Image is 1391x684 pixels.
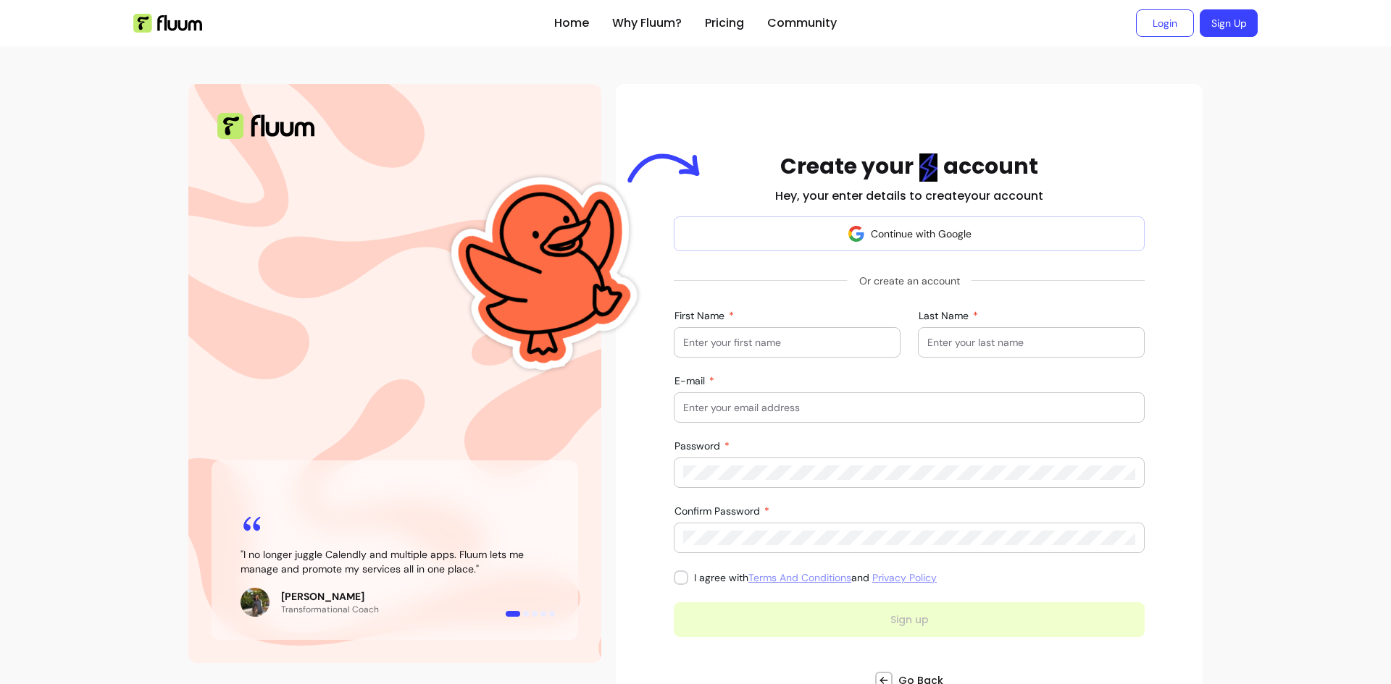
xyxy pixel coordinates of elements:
[919,309,972,322] span: Last Name
[919,153,937,182] img: flashlight Blue
[1136,9,1194,37] a: Login
[241,547,549,576] blockquote: " I no longer juggle Calendly and multiple apps. Fluum lets me manage and promote my services all...
[674,504,763,518] span: Confirm Password
[1200,9,1258,37] a: Sign Up
[705,14,744,32] a: Pricing
[281,589,379,604] p: [PERSON_NAME]
[848,268,972,294] span: Or create an account
[683,400,1135,415] input: E-mail
[848,225,865,242] img: avatar
[627,153,700,183] img: Arrow blue
[767,14,837,32] a: Community
[133,14,202,33] img: Fluum Logo
[780,153,1038,182] h1: Create your account
[674,309,727,322] span: First Name
[683,465,1135,480] input: Password
[217,113,314,139] img: Fluum Logo
[241,588,270,617] img: Review avatar
[683,531,1135,545] input: Confirm Password
[674,216,1145,251] button: Continue with Google
[674,374,708,387] span: E-mail
[927,335,1135,350] input: Last Name
[775,187,1043,205] h2: Hey, your enter details to create your account
[281,604,379,615] p: Transformational Coach
[683,335,891,350] input: First Name
[674,439,723,452] span: Password
[554,14,589,32] a: Home
[612,14,682,32] a: Why Fluum?
[428,111,666,432] img: Fluum Duck sticker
